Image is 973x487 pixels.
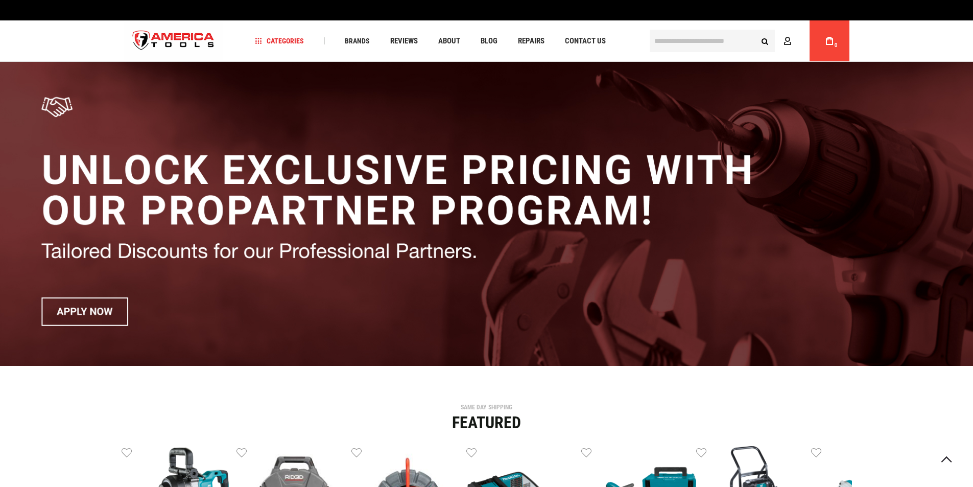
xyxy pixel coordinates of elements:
[476,34,502,48] a: Blog
[345,37,370,44] span: Brands
[755,31,775,51] button: Search
[820,20,839,61] a: 0
[438,37,460,45] span: About
[255,37,304,44] span: Categories
[250,34,308,48] a: Categories
[513,34,549,48] a: Repairs
[481,37,497,45] span: Blog
[560,34,610,48] a: Contact Us
[124,22,223,60] img: America Tools
[835,42,838,48] span: 0
[565,37,606,45] span: Contact Us
[122,404,852,410] div: SAME DAY SHIPPING
[518,37,544,45] span: Repairs
[124,22,223,60] a: store logo
[122,414,852,431] div: Featured
[434,34,465,48] a: About
[340,34,374,48] a: Brands
[386,34,422,48] a: Reviews
[390,37,418,45] span: Reviews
